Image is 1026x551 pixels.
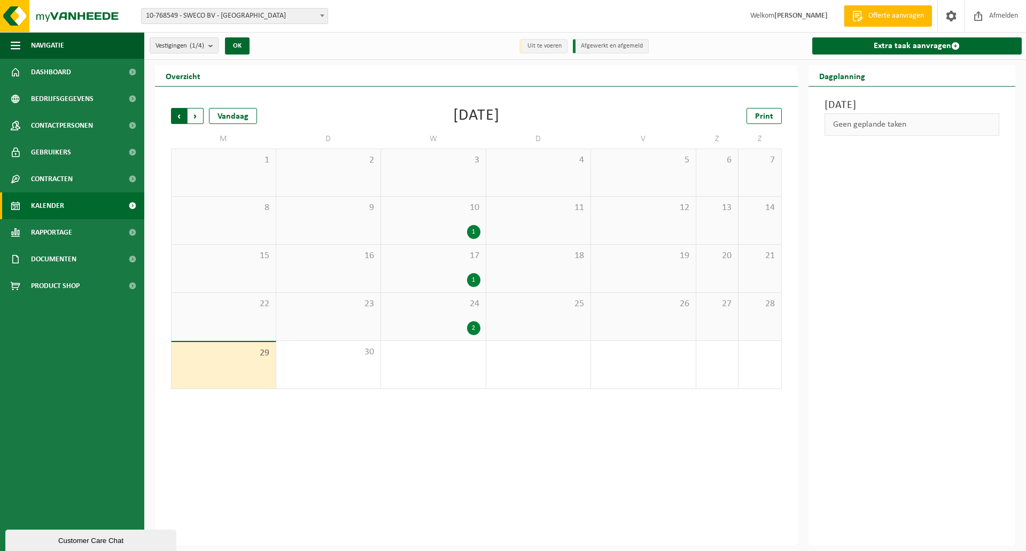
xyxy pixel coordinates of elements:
[31,32,64,59] span: Navigatie
[31,246,76,273] span: Documenten
[747,108,782,124] a: Print
[177,347,270,359] span: 29
[177,202,270,214] span: 8
[177,250,270,262] span: 15
[386,202,480,214] span: 10
[141,8,328,24] span: 10-768549 - SWECO BV - BRUSSEL
[573,39,649,53] li: Afgewerkt en afgemeld
[386,298,480,310] span: 24
[453,108,500,124] div: [DATE]
[171,108,187,124] span: Vorige
[31,166,73,192] span: Contracten
[739,129,781,149] td: Z
[596,298,690,310] span: 26
[467,225,480,239] div: 1
[31,112,93,139] span: Contactpersonen
[156,38,204,54] span: Vestigingen
[209,108,257,124] div: Vandaag
[825,97,1000,113] h3: [DATE]
[155,65,211,86] h2: Overzicht
[744,298,775,310] span: 28
[866,11,927,21] span: Offerte aanvragen
[381,129,486,149] td: W
[282,154,376,166] span: 2
[596,250,690,262] span: 19
[31,219,72,246] span: Rapportage
[744,202,775,214] span: 14
[702,154,733,166] span: 6
[282,346,376,358] span: 30
[31,86,94,112] span: Bedrijfsgegevens
[825,113,1000,136] div: Geen geplande taken
[519,39,568,53] li: Uit te voeren
[190,42,204,49] count: (1/4)
[744,154,775,166] span: 7
[755,112,773,121] span: Print
[386,250,480,262] span: 17
[596,202,690,214] span: 12
[596,154,690,166] span: 5
[5,527,178,551] iframe: chat widget
[188,108,204,124] span: Volgende
[276,129,382,149] td: D
[492,250,586,262] span: 18
[486,129,592,149] td: D
[492,202,586,214] span: 11
[702,250,733,262] span: 20
[812,37,1022,55] a: Extra taak aanvragen
[591,129,696,149] td: V
[171,129,276,149] td: M
[225,37,250,55] button: OK
[177,154,270,166] span: 1
[282,298,376,310] span: 23
[386,154,480,166] span: 3
[142,9,328,24] span: 10-768549 - SWECO BV - BRUSSEL
[282,250,376,262] span: 16
[774,12,828,20] strong: [PERSON_NAME]
[844,5,932,27] a: Offerte aanvragen
[31,273,80,299] span: Product Shop
[467,273,480,287] div: 1
[696,129,739,149] td: Z
[702,298,733,310] span: 27
[809,65,876,86] h2: Dagplanning
[31,59,71,86] span: Dashboard
[702,202,733,214] span: 13
[31,139,71,166] span: Gebruikers
[492,298,586,310] span: 25
[467,321,480,335] div: 2
[282,202,376,214] span: 9
[177,298,270,310] span: 22
[150,37,219,53] button: Vestigingen(1/4)
[744,250,775,262] span: 21
[31,192,64,219] span: Kalender
[492,154,586,166] span: 4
